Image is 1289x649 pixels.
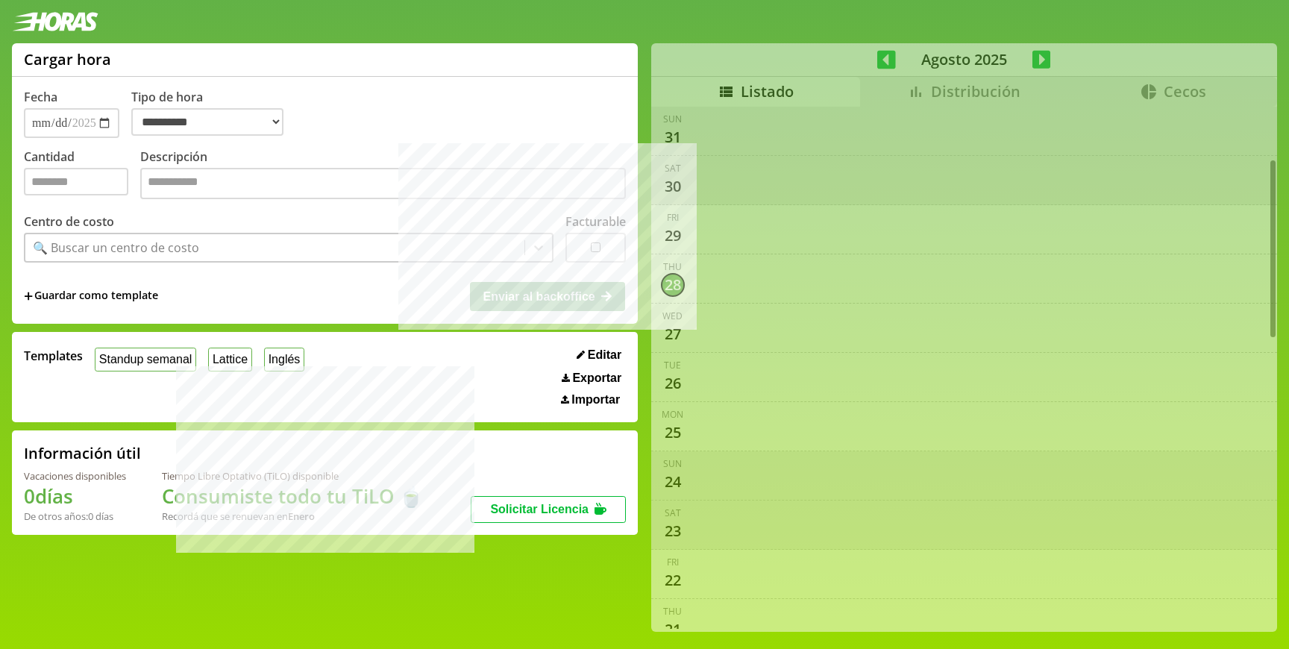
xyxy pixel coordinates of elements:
span: +Guardar como template [24,288,158,304]
b: Enero [288,510,315,523]
button: Standup semanal [95,348,196,371]
button: Solicitar Licencia [471,496,626,523]
span: Solicitar Licencia [490,503,589,515]
label: Cantidad [24,148,140,203]
div: De otros años: 0 días [24,510,126,523]
label: Facturable [565,213,626,230]
button: Editar [572,348,626,363]
label: Centro de costo [24,213,114,230]
label: Fecha [24,89,57,105]
button: Lattice [208,348,252,371]
span: Importar [571,393,620,407]
div: 🔍 Buscar un centro de costo [33,239,199,256]
button: Inglés [264,348,304,371]
span: Templates [24,348,83,364]
textarea: Descripción [140,168,626,199]
span: + [24,288,33,304]
label: Tipo de hora [131,89,295,138]
div: Vacaciones disponibles [24,469,126,483]
h2: Información útil [24,443,141,463]
label: Descripción [140,148,626,203]
button: Exportar [557,371,626,386]
h1: 0 días [24,483,126,510]
input: Cantidad [24,168,128,195]
div: Tiempo Libre Optativo (TiLO) disponible [162,469,423,483]
select: Tipo de hora [131,108,283,136]
img: logotipo [12,12,98,31]
span: Editar [588,348,621,362]
span: Exportar [572,371,621,385]
h1: Cargar hora [24,49,111,69]
h1: Consumiste todo tu TiLO 🍵 [162,483,423,510]
div: Recordá que se renuevan en [162,510,423,523]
